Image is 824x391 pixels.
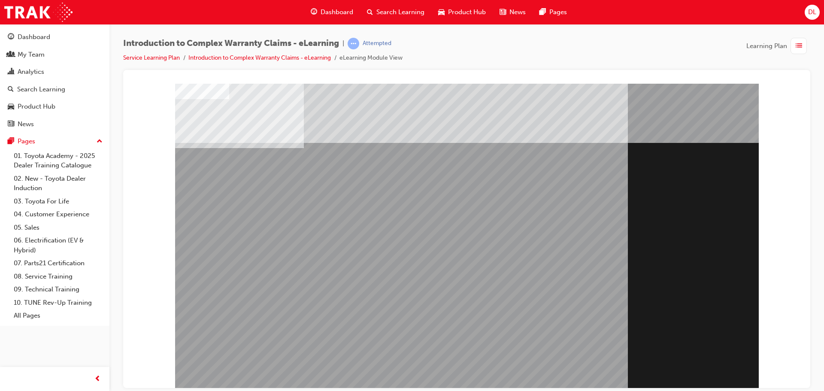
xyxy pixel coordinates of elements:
span: Product Hub [448,7,486,17]
a: pages-iconPages [533,3,574,21]
a: 10. TUNE Rev-Up Training [10,296,106,309]
div: News [18,119,34,129]
span: news-icon [8,121,14,128]
div: Dashboard [18,32,50,42]
a: 06. Electrification (EV & Hybrid) [10,234,106,257]
span: Search Learning [376,7,424,17]
img: Trak [4,3,73,22]
a: 08. Service Training [10,270,106,283]
a: Service Learning Plan [123,54,180,61]
span: Pages [549,7,567,17]
span: learningRecordVerb_ATTEMPT-icon [348,38,359,49]
a: news-iconNews [493,3,533,21]
span: people-icon [8,51,14,59]
span: up-icon [97,136,103,147]
div: Search Learning [17,85,65,94]
a: Product Hub [3,99,106,115]
a: search-iconSearch Learning [360,3,431,21]
span: list-icon [796,41,802,52]
span: search-icon [8,86,14,94]
span: guage-icon [8,33,14,41]
button: DashboardMy TeamAnalyticsSearch LearningProduct HubNews [3,27,106,133]
button: Pages [3,133,106,149]
span: guage-icon [311,7,317,18]
a: guage-iconDashboard [304,3,360,21]
a: Introduction to Complex Warranty Claims - eLearning [188,54,331,61]
span: prev-icon [94,374,101,385]
span: | [342,39,344,48]
a: 02. New - Toyota Dealer Induction [10,172,106,195]
span: search-icon [367,7,373,18]
span: car-icon [438,7,445,18]
span: chart-icon [8,68,14,76]
a: Dashboard [3,29,106,45]
a: 03. Toyota For Life [10,195,106,208]
div: My Team [18,50,45,60]
div: Analytics [18,67,44,77]
a: car-iconProduct Hub [431,3,493,21]
li: eLearning Module View [339,53,403,63]
span: car-icon [8,103,14,111]
a: News [3,116,106,132]
button: DL [805,5,820,20]
a: 07. Parts21 Certification [10,257,106,270]
a: 04. Customer Experience [10,208,106,221]
div: Product Hub [18,102,55,112]
a: Analytics [3,64,106,80]
a: 09. Technical Training [10,283,106,296]
a: 05. Sales [10,221,106,234]
span: News [509,7,526,17]
a: Search Learning [3,82,106,97]
div: Pages [18,136,35,146]
a: 01. Toyota Academy - 2025 Dealer Training Catalogue [10,149,106,172]
a: All Pages [10,309,106,322]
span: Introduction to Complex Warranty Claims - eLearning [123,39,339,48]
a: My Team [3,47,106,63]
span: DL [808,7,816,17]
span: Learning Plan [746,41,787,51]
span: Dashboard [321,7,353,17]
span: news-icon [500,7,506,18]
span: pages-icon [539,7,546,18]
button: Learning Plan [746,38,810,54]
div: Attempted [363,39,391,48]
span: pages-icon [8,138,14,145]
